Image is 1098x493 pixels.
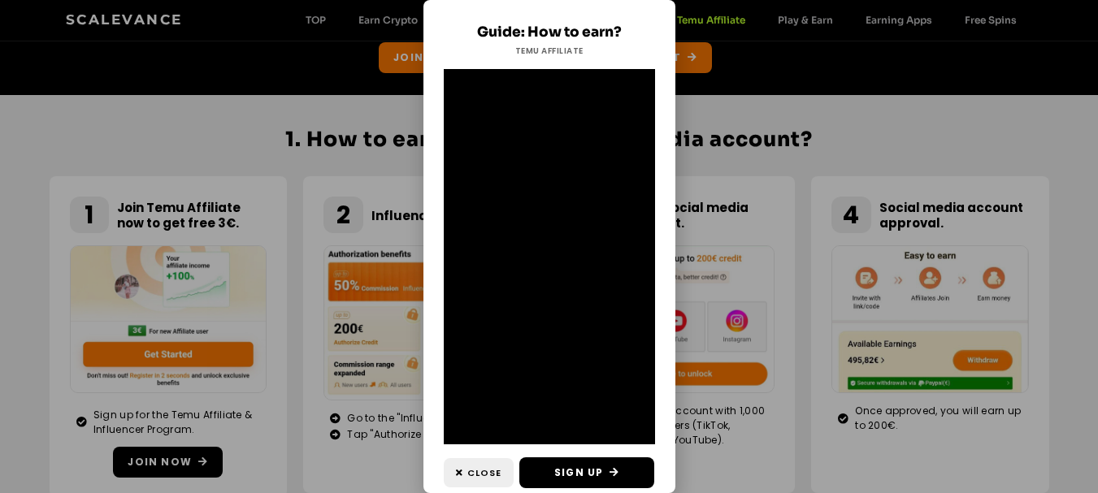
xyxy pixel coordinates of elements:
h2: Temu Affiliate [448,45,651,57]
a: Close [444,458,514,488]
a: Sign Up [519,457,654,488]
span: Sign Up [554,465,603,480]
iframe: 🔥 Earn with Temu Affiliate! ✅ Link in bio! 🎁 Code: inb763039 [444,69,655,444]
span: Close [467,466,501,480]
a: Guide: How to earn? [477,24,622,41]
